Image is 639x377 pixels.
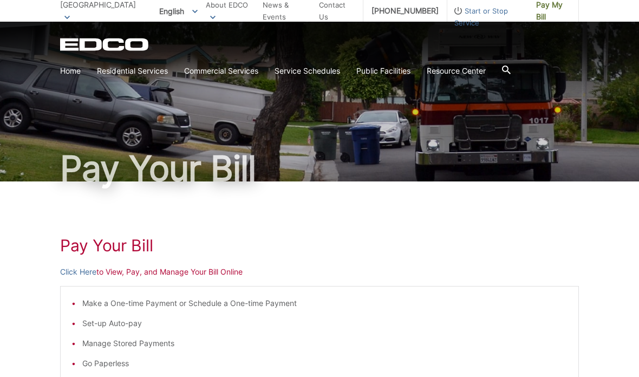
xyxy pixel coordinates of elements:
[427,65,486,77] a: Resource Center
[356,65,410,77] a: Public Facilities
[60,236,579,255] h1: Pay Your Bill
[60,151,579,186] h1: Pay Your Bill
[82,317,568,329] li: Set-up Auto-pay
[184,65,258,77] a: Commercial Services
[151,2,206,20] span: English
[82,337,568,349] li: Manage Stored Payments
[82,297,568,309] li: Make a One-time Payment or Schedule a One-time Payment
[60,38,150,51] a: EDCD logo. Return to the homepage.
[60,266,96,278] a: Click Here
[82,357,568,369] li: Go Paperless
[275,65,340,77] a: Service Schedules
[60,266,579,278] p: to View, Pay, and Manage Your Bill Online
[97,65,168,77] a: Residential Services
[60,65,81,77] a: Home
